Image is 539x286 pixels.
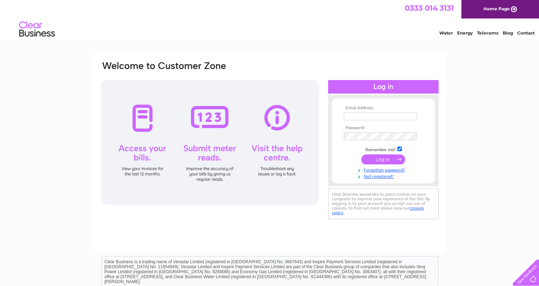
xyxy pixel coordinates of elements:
[517,30,535,36] a: Contact
[405,4,454,12] a: 0333 014 3131
[342,126,425,131] th: Password:
[344,166,425,173] a: Forgotten password?
[342,106,425,111] th: Email Address:
[344,173,425,179] a: Not registered?
[439,30,453,36] a: Water
[503,30,513,36] a: Blog
[332,206,424,215] a: cookies policy
[102,4,438,35] div: Clear Business is a trading name of Verastar Limited (registered in [GEOGRAPHIC_DATA] No. 3667643...
[342,145,425,153] td: Remember me?
[328,188,439,219] div: Clear Business would like to place cookies on your computer to improve your experience of the sit...
[477,30,498,36] a: Telecoms
[19,18,55,40] img: logo.png
[361,154,405,164] input: Submit
[457,30,473,36] a: Energy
